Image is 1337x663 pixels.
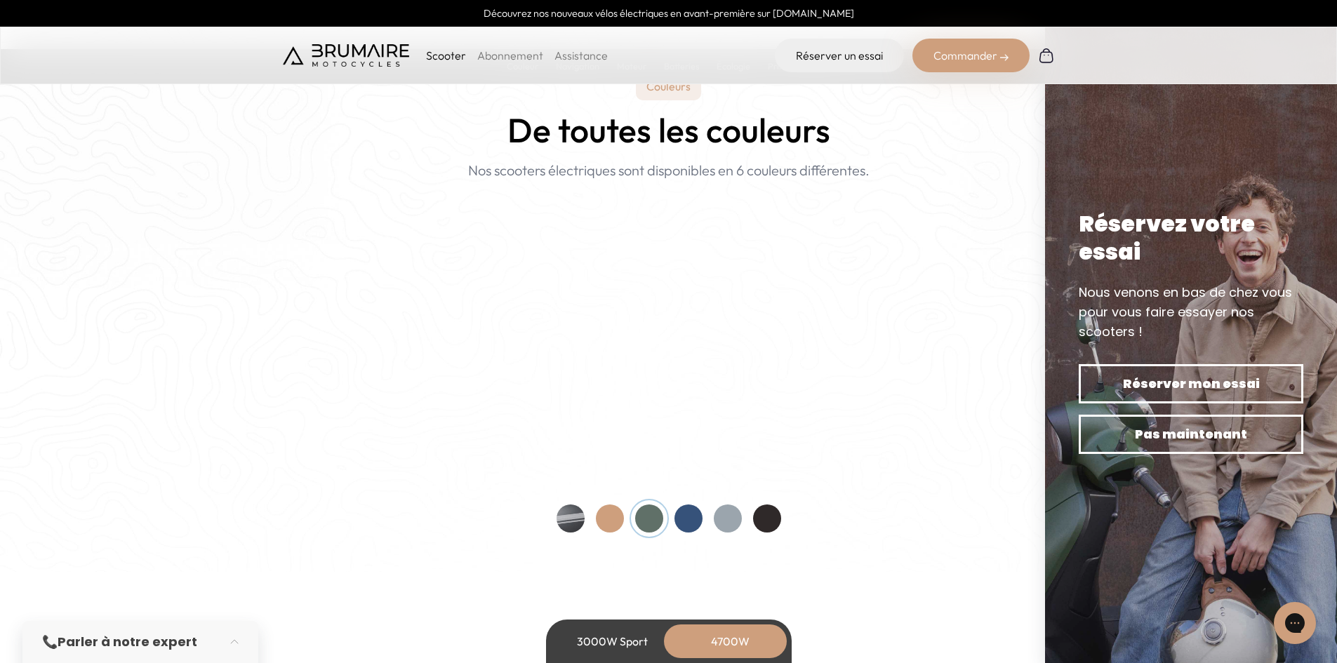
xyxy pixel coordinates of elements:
img: Brumaire Motocycles [283,44,409,67]
h2: De toutes les couleurs [507,112,830,149]
a: Assistance [554,48,608,62]
p: Nos scooters électriques sont disponibles en 6 couleurs différentes. [468,160,870,181]
iframe: Gorgias live chat messenger [1267,597,1323,649]
img: right-arrow-2.png [1000,53,1009,62]
p: Couleurs [636,72,701,100]
div: Commander [912,39,1030,72]
img: Panier [1038,47,1055,64]
div: 4700W [674,624,787,658]
a: Abonnement [477,48,543,62]
a: Réserver un essai [775,39,904,72]
div: 3000W Sport [557,624,669,658]
p: Scooter [426,47,466,64]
